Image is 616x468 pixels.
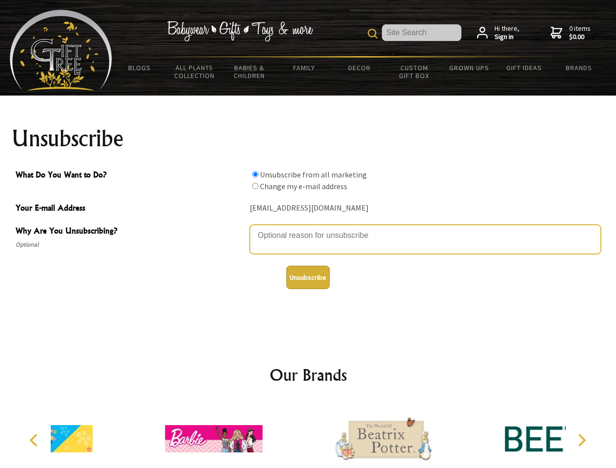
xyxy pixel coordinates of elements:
img: Babywear - Gifts - Toys & more [167,21,313,41]
label: Change my e-mail address [260,181,347,191]
img: product search [368,29,378,39]
a: Babies & Children [222,58,277,86]
a: Hi there,Sign in [477,24,519,41]
label: Unsubscribe from all marketing [260,170,367,179]
h2: Our Brands [20,363,597,387]
button: Next [571,429,592,451]
input: Site Search [382,24,461,41]
span: Optional [16,239,245,251]
a: Decor [332,58,387,78]
input: What Do You Want to Do? [252,171,258,177]
span: 0 items [569,24,591,41]
a: Grown Ups [441,58,497,78]
a: BLOGS [112,58,167,78]
a: Family [277,58,332,78]
strong: $0.00 [569,33,591,41]
button: Previous [24,429,46,451]
span: Your E-mail Address [16,202,245,216]
strong: Sign in [495,33,519,41]
a: All Plants Collection [167,58,222,86]
textarea: Why Are You Unsubscribing? [250,225,601,254]
a: Brands [552,58,607,78]
button: Unsubscribe [286,266,330,289]
a: Custom Gift Box [387,58,442,86]
span: Why Are You Unsubscribing? [16,225,245,239]
a: Gift Ideas [497,58,552,78]
span: What Do You Want to Do? [16,169,245,183]
span: Hi there, [495,24,519,41]
input: What Do You Want to Do? [252,183,258,189]
div: [EMAIL_ADDRESS][DOMAIN_NAME] [250,201,601,216]
a: 0 items$0.00 [551,24,591,41]
img: Babyware - Gifts - Toys and more... [10,10,112,91]
h1: Unsubscribe [12,127,605,150]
